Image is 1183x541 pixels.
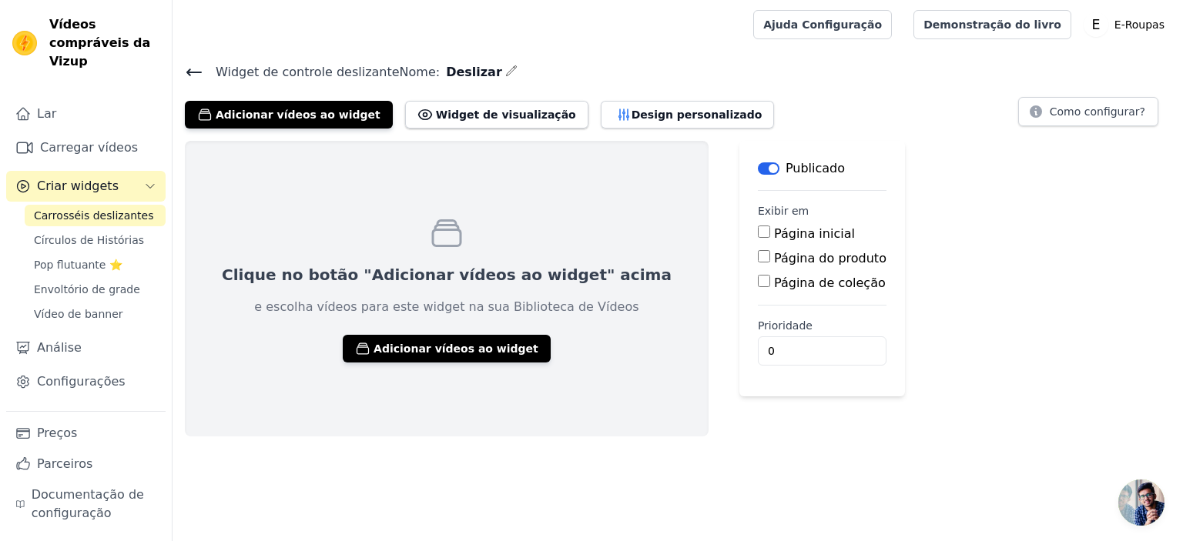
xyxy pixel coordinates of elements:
[632,109,762,121] font: Design personalizado
[37,340,82,355] font: Análise
[216,109,380,121] font: Adicionar vídeos ao widget
[49,17,150,68] font: Vídeos compráveis ​​da Vizup
[6,479,166,529] a: Documentação de configuração
[6,366,166,397] a: Configurações
[40,140,138,155] font: Carregar vídeos
[6,418,166,449] a: Preços
[446,65,502,79] font: Deslizar
[400,65,441,79] font: Nome:
[1018,108,1158,122] a: Como configurar?
[1050,105,1145,118] font: Como configurar?
[34,209,153,222] font: Carrosséis deslizantes
[374,342,538,355] font: Adicionar vídeos ao widget
[25,254,166,276] a: Pop flutuante ⭐
[405,101,588,129] button: Widget de visualização
[216,65,400,79] font: Widget de controle deslizante
[12,31,37,55] img: Visualizar
[774,226,855,241] font: Página inicial
[25,205,166,226] a: Carrosséis deslizantes
[1118,479,1165,526] div: Bate-papo aberto
[6,132,166,163] a: Carregar vídeos
[37,426,77,440] font: Preços
[923,18,1061,31] font: Demonstração do livro
[25,229,166,251] a: Círculos de Histórias
[601,101,775,129] button: Design personalizado
[34,308,123,320] font: Vídeo de banner
[34,234,144,246] font: Círculos de Histórias
[1084,11,1171,38] button: E E-Roupas
[6,449,166,479] a: Parceiros
[6,99,166,129] a: Lar
[436,109,576,121] font: Widget de visualização
[6,332,166,363] a: Análise
[343,335,551,362] button: Adicionar vídeos ao widget
[758,205,809,217] font: Exibir em
[1018,97,1158,126] button: Como configurar?
[37,456,92,471] font: Parceiros
[37,179,119,193] font: Criar widgets
[25,279,166,300] a: Envoltório de grade
[25,303,166,325] a: Vídeo de banner
[32,487,144,520] font: Documentação de configuração
[786,161,845,175] font: Publicado
[763,18,882,31] font: Ajuda Configuração
[37,374,126,389] font: Configurações
[34,259,122,271] font: Pop flutuante ⭐
[6,171,166,202] button: Criar widgets
[774,276,886,290] font: Página de coleção
[913,10,1071,39] a: Demonstração do livro
[37,106,56,121] font: Lar
[774,251,886,265] font: Página do produto
[758,319,813,332] font: Prioridade
[222,265,672,284] font: Clique no botão "Adicionar vídeos ao widget" acima
[254,299,638,314] font: e escolha vídeos para este widget na sua Biblioteca de Vídeos
[185,101,393,129] button: Adicionar vídeos ao widget
[34,283,140,296] font: Envoltório de grade
[753,10,892,39] a: Ajuda Configuração
[505,62,518,82] div: Editar nome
